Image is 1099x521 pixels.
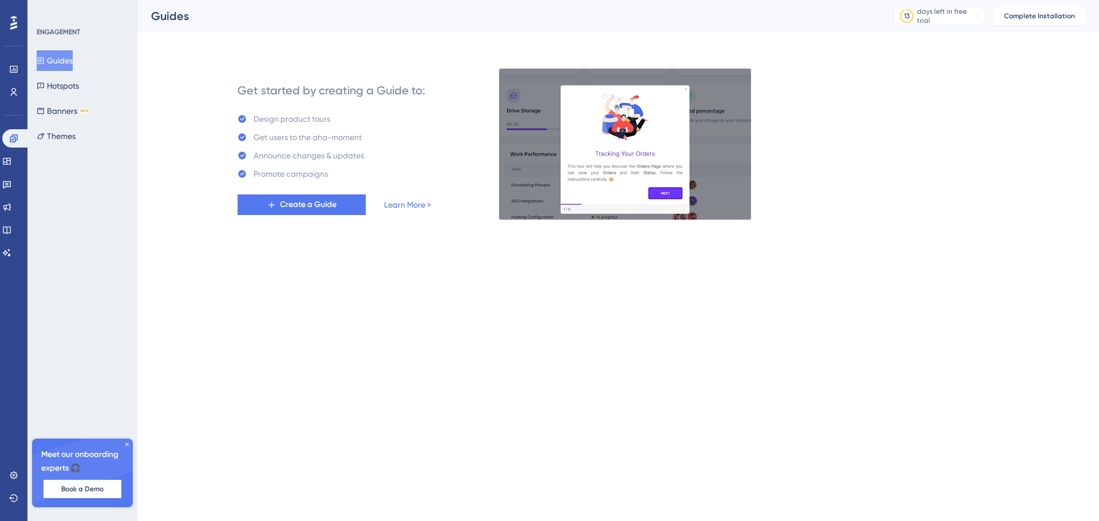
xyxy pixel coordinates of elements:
[238,82,425,98] div: Get started by creating a Guide to:
[904,11,910,21] div: 13
[238,194,366,215] button: Create a Guide
[994,7,1085,25] button: Complete Installation
[41,448,124,475] span: Meet our onboarding experts 🎧
[37,50,73,71] button: Guides
[917,7,981,25] div: days left in free trial
[254,130,362,144] div: Get users to the aha-moment
[80,108,90,114] div: BETA
[37,101,90,121] button: BannersBETA
[37,75,79,96] button: Hotspots
[37,126,76,146] button: Themes
[37,27,80,37] div: ENGAGEMENT
[499,68,752,220] img: 21a29cd0e06a8f1d91b8bced9f6e1c06.gif
[254,112,330,126] div: Design product tours
[384,198,431,212] a: Learn More >
[151,8,864,24] div: Guides
[61,484,104,494] span: Book a Demo
[1004,11,1075,21] span: Complete Installation
[44,480,121,498] button: Book a Demo
[280,198,337,212] span: Create a Guide
[254,167,328,181] div: Promote campaigns
[254,149,364,162] div: Announce changes & updates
